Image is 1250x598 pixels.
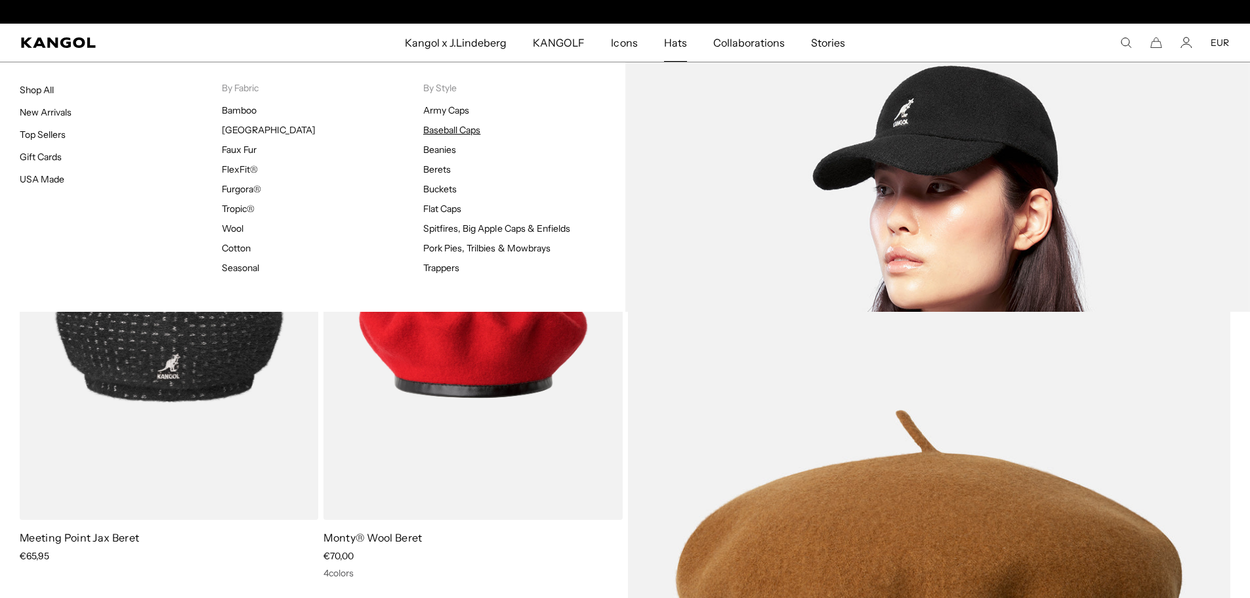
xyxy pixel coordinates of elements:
button: Cart [1150,37,1162,49]
button: EUR [1211,37,1229,49]
a: Army Caps [423,104,469,116]
a: Cotton [222,242,251,254]
a: Buckets [423,183,457,195]
a: Top Sellers [20,129,66,140]
a: USA Made [20,173,64,185]
a: [GEOGRAPHIC_DATA] [222,124,316,136]
span: KANGOLF [533,24,585,62]
a: Account [1180,37,1192,49]
a: Baseball Caps [423,124,480,136]
a: Beanies [423,144,456,156]
a: KANGOLF [520,24,598,62]
div: Announcement [490,7,760,17]
a: Spitfires, Big Apple Caps & Enfields [423,223,570,234]
a: Shop All [20,84,54,96]
a: Bamboo [222,104,257,116]
a: Collaborations [700,24,798,62]
a: Faux Fur [222,144,257,156]
a: Kangol x J.Lindeberg [392,24,520,62]
img: Monty® Wool Beret [323,144,622,520]
a: Furgora® [222,183,261,195]
span: Hats [664,24,687,62]
a: Kangol [21,37,268,48]
span: Kangol x J.Lindeberg [405,24,507,62]
a: Hats [651,24,700,62]
div: 2 of 2 [490,7,760,17]
a: Tropic® [222,203,255,215]
a: Wool [222,223,243,234]
a: Flat Caps [423,203,461,215]
a: Seasonal [222,262,259,274]
p: By Style [423,82,625,94]
a: Trappers [423,262,459,274]
a: Pork Pies, Trilbies & Mowbrays [423,242,551,254]
span: Stories [811,24,845,62]
div: 4 colors [323,567,622,579]
span: Icons [611,24,637,62]
img: Meeting Point Jax Beret [20,144,318,520]
span: €70,00 [323,550,354,562]
a: Monty® Wool Beret [323,531,422,544]
span: Collaborations [713,24,785,62]
summary: Search here [1120,37,1132,49]
a: Gift Cards [20,151,62,163]
a: FlexFit® [222,163,258,175]
a: Icons [598,24,650,62]
span: €65,95 [20,550,49,562]
a: New Arrivals [20,106,72,118]
p: By Fabric [222,82,424,94]
slideshow-component: Announcement bar [490,7,760,17]
a: Berets [423,163,451,175]
a: Meeting Point Jax Beret [20,531,139,544]
a: Stories [798,24,858,62]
